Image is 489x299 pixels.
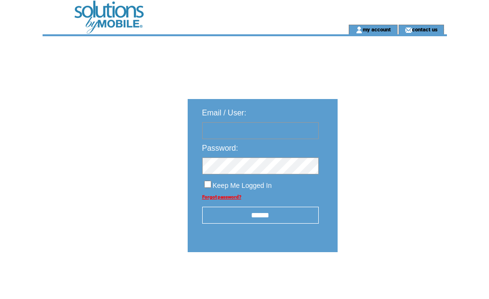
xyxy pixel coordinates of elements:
[202,109,247,117] span: Email / User:
[366,276,414,288] img: transparent.png;jsessionid=416603B47F585D81B849BF54E944B598
[363,26,391,32] a: my account
[213,182,272,189] span: Keep Me Logged In
[412,26,438,32] a: contact us
[202,194,241,199] a: Forgot password?
[405,26,412,34] img: contact_us_icon.gif;jsessionid=416603B47F585D81B849BF54E944B598
[356,26,363,34] img: account_icon.gif;jsessionid=416603B47F585D81B849BF54E944B598
[202,144,238,152] span: Password:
